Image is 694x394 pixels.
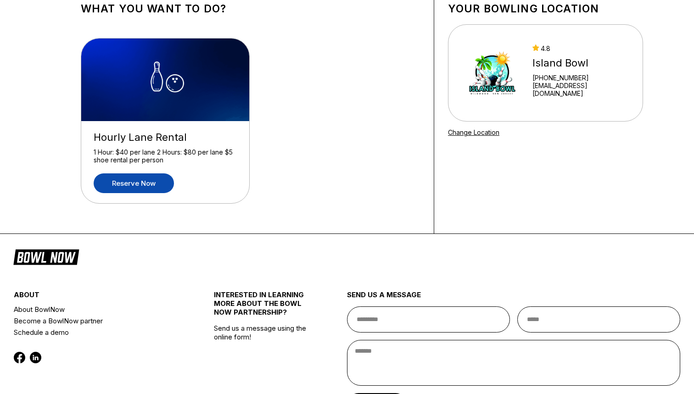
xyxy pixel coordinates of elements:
[214,290,314,324] div: INTERESTED IN LEARNING MORE ABOUT THE BOWL NOW PARTNERSHIP?
[532,57,631,69] div: Island Bowl
[448,2,643,15] h1: Your bowling location
[94,173,174,193] a: Reserve now
[81,2,420,15] h1: What you want to do?
[94,148,237,164] div: 1 Hour: $40 per lane 2 Hours: $80 per lane $5 shoe rental per person
[81,39,250,121] img: Hourly Lane Rental
[460,39,524,107] img: Island Bowl
[14,327,180,338] a: Schedule a demo
[532,44,631,52] div: 4.8
[14,290,180,304] div: about
[532,82,631,97] a: [EMAIL_ADDRESS][DOMAIN_NAME]
[448,128,499,136] a: Change Location
[347,290,680,306] div: send us a message
[14,304,180,315] a: About BowlNow
[94,131,237,144] div: Hourly Lane Rental
[532,74,631,82] div: [PHONE_NUMBER]
[14,315,180,327] a: Become a BowlNow partner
